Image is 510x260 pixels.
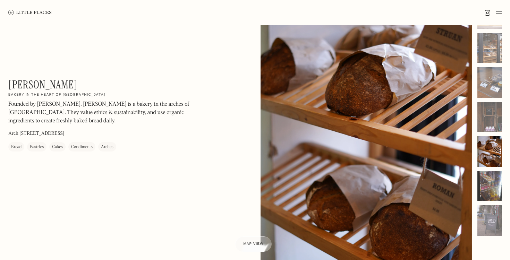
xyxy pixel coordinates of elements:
div: Pastries [30,144,44,150]
div: Bread [11,144,22,150]
div: Condiments [71,144,93,150]
h1: [PERSON_NAME] [8,78,77,91]
p: Arch [STREET_ADDRESS] [8,130,64,137]
div: Cakes [52,144,63,150]
p: Founded by [PERSON_NAME], [PERSON_NAME] is a bakery in the arches of [GEOGRAPHIC_DATA]. They valu... [8,100,196,125]
div: Arches [101,144,113,150]
h2: Bakery in the heart of [GEOGRAPHIC_DATA] [8,93,105,97]
a: Map view [235,236,272,252]
span: Map view [244,242,264,246]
